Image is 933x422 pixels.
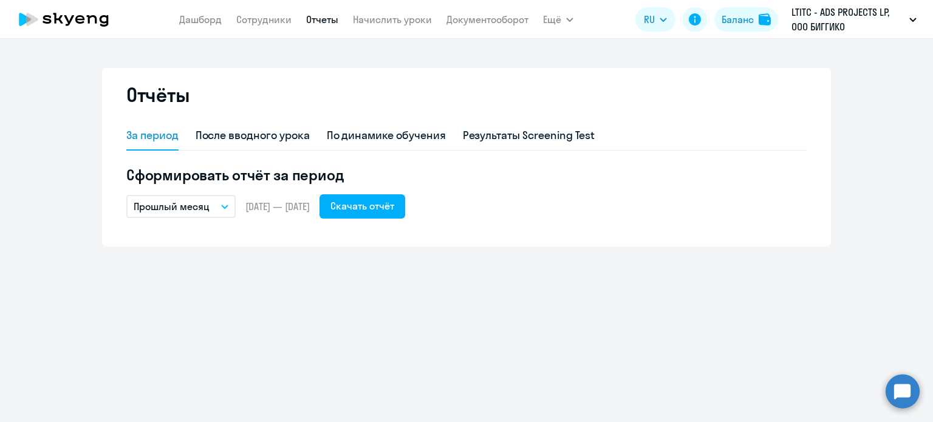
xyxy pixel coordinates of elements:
button: RU [635,7,675,32]
a: Дашборд [179,13,222,26]
p: LTITC - ADS PROJECTS LP, ООО БИГГИКО [791,5,904,34]
a: Сотрудники [236,13,292,26]
div: Результаты Screening Test [463,128,595,143]
div: После вводного урока [196,128,310,143]
a: Документооборот [446,13,528,26]
div: Баланс [722,12,754,27]
h5: Сформировать отчёт за период [126,165,807,185]
a: Отчеты [306,13,338,26]
button: LTITC - ADS PROJECTS LP, ООО БИГГИКО [785,5,923,34]
div: По динамике обучения [327,128,446,143]
span: Ещё [543,12,561,27]
a: Начислить уроки [353,13,432,26]
button: Прошлый месяц [126,195,236,218]
button: Балансbalance [714,7,778,32]
img: balance [759,13,771,26]
button: Скачать отчёт [320,194,405,219]
div: За период [126,128,179,143]
button: Ещё [543,7,573,32]
p: Прошлый месяц [134,199,210,214]
span: [DATE] — [DATE] [245,200,310,213]
h2: Отчёты [126,83,190,107]
span: RU [644,12,655,27]
div: Скачать отчёт [330,199,394,213]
